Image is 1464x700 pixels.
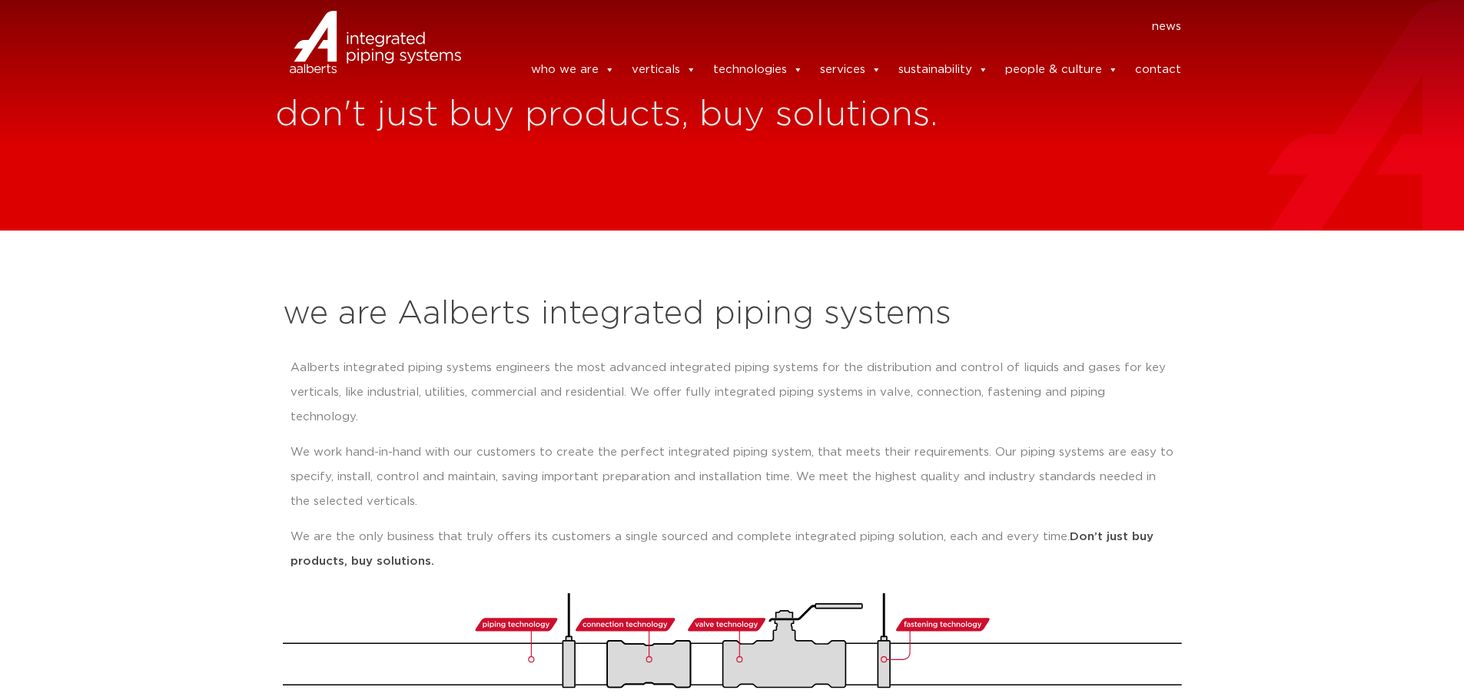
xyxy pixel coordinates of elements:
[632,55,696,85] a: verticals
[713,55,803,85] a: technologies
[820,55,881,85] a: services
[898,55,988,85] a: sustainability
[1005,55,1118,85] a: people & culture
[283,296,1182,333] h2: we are Aalberts integrated piping systems
[290,525,1174,574] p: We are the only business that truly offers its customers a single sourced and complete integrated...
[290,440,1174,514] p: We work hand-in-hand with our customers to create the perfect integrated piping system, that meet...
[290,356,1174,430] p: Aalberts integrated piping systems engineers the most advanced integrated piping systems for the ...
[1152,15,1181,39] a: news
[484,15,1182,39] nav: Menu
[531,55,615,85] a: who we are
[1135,55,1181,85] a: contact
